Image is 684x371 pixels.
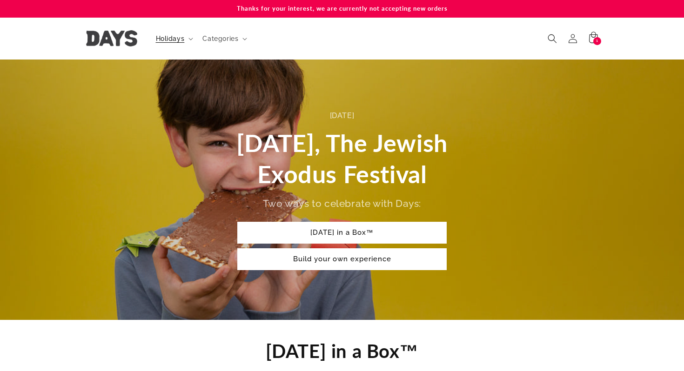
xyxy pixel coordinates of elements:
img: Days United [86,30,137,46]
summary: Search [542,28,563,49]
summary: Holidays [150,29,197,48]
span: [DATE] in a Box™ [266,340,419,362]
span: Categories [202,34,238,43]
span: Holidays [156,34,185,43]
span: Two ways to celebrate with Days: [263,198,421,209]
span: 1 [596,37,598,45]
a: Build your own experience [237,248,447,270]
summary: Categories [197,29,251,48]
a: [DATE] in a Box™ [237,222,447,244]
span: [DATE], The Jewish Exodus Festival [236,128,448,189]
div: [DATE] [200,109,484,123]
